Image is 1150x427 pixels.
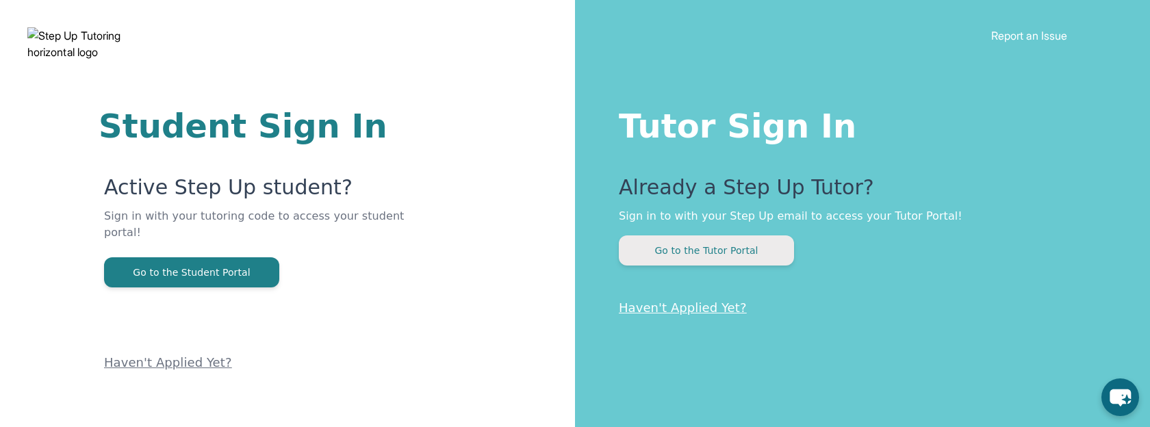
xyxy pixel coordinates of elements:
[619,208,1095,224] p: Sign in to with your Step Up email to access your Tutor Portal!
[104,257,279,287] button: Go to the Student Portal
[99,109,411,142] h1: Student Sign In
[1101,378,1139,416] button: chat-button
[27,27,159,60] img: Step Up Tutoring horizontal logo
[104,175,411,208] p: Active Step Up student?
[619,235,794,266] button: Go to the Tutor Portal
[104,355,232,370] a: Haven't Applied Yet?
[619,104,1095,142] h1: Tutor Sign In
[619,300,747,315] a: Haven't Applied Yet?
[104,266,279,279] a: Go to the Student Portal
[104,208,411,257] p: Sign in with your tutoring code to access your student portal!
[619,175,1095,208] p: Already a Step Up Tutor?
[619,244,794,257] a: Go to the Tutor Portal
[991,29,1067,42] a: Report an Issue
